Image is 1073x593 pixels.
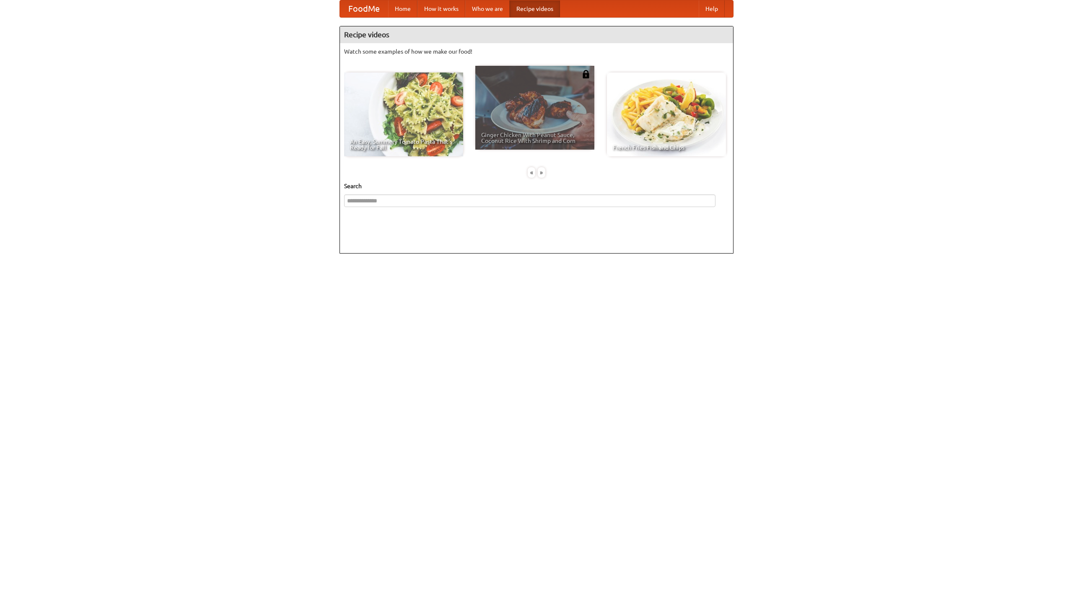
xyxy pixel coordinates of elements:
[510,0,560,17] a: Recipe videos
[350,139,457,150] span: An Easy, Summery Tomato Pasta That's Ready for Fall
[417,0,465,17] a: How it works
[607,73,726,156] a: French Fries Fish and Chips
[340,26,733,43] h4: Recipe videos
[465,0,510,17] a: Who we are
[538,167,545,178] div: »
[528,167,535,178] div: «
[344,182,729,190] h5: Search
[699,0,725,17] a: Help
[344,73,463,156] a: An Easy, Summery Tomato Pasta That's Ready for Fall
[388,0,417,17] a: Home
[340,0,388,17] a: FoodMe
[582,70,590,78] img: 483408.png
[344,47,729,56] p: Watch some examples of how we make our food!
[613,145,720,150] span: French Fries Fish and Chips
